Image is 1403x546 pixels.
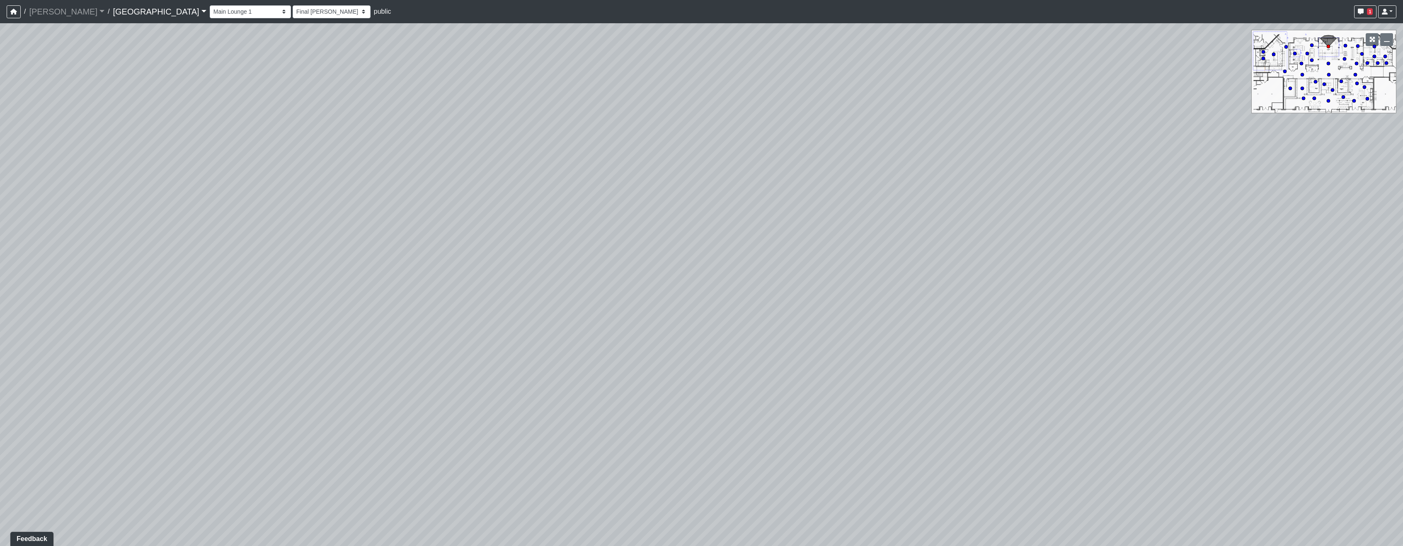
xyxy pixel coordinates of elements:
[6,529,55,546] iframe: Ybug feedback widget
[21,3,29,20] span: /
[113,3,206,20] a: [GEOGRAPHIC_DATA]
[104,3,113,20] span: /
[29,3,104,20] a: [PERSON_NAME]
[1354,5,1376,18] button: 1
[1367,8,1373,15] span: 1
[374,8,391,15] span: public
